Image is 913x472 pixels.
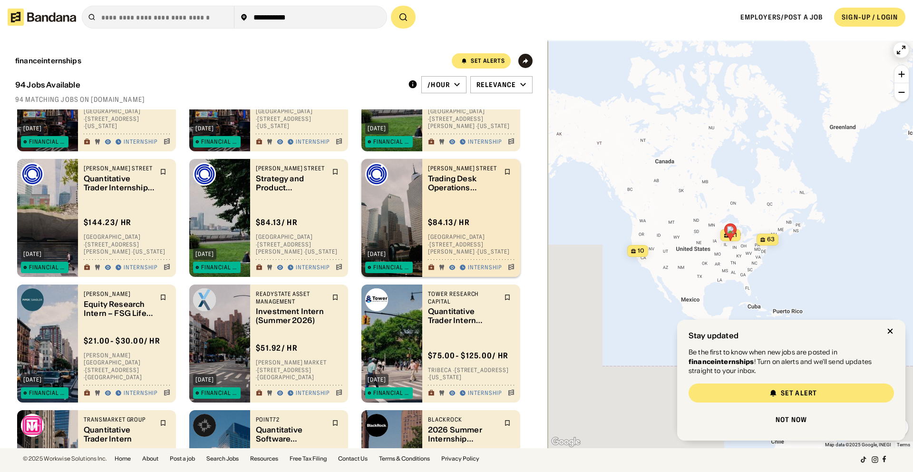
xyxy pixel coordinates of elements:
[256,218,298,228] div: $ 84.13 / hr
[23,456,107,462] div: © 2025 Workwise Solutions Inc.
[15,95,533,104] div: 94 matching jobs on [DOMAIN_NAME]
[29,390,67,396] div: Financial Services
[256,165,326,172] div: [PERSON_NAME] Street
[428,165,498,172] div: [PERSON_NAME] Street
[428,425,498,443] div: 2026 Summer Internship Program - Operations
[84,165,154,172] div: [PERSON_NAME] Street
[428,307,498,325] div: Quantitative Trader Intern (Summer 2026)
[15,80,80,89] div: 94 Jobs Available
[379,456,430,462] a: Terms & Conditions
[256,344,298,354] div: $ 51.92 / hr
[781,390,817,396] div: Set Alert
[428,366,515,381] div: TriBeCa · [STREET_ADDRESS] · [US_STATE]
[638,247,644,255] span: 10
[195,251,214,257] div: [DATE]
[23,126,42,131] div: [DATE]
[476,80,516,89] div: Relevance
[21,414,44,437] img: TransMarket Group logo
[124,390,157,397] div: Internship
[84,425,154,443] div: Quantitative Trader Intern
[15,109,532,448] div: grid
[776,416,807,423] div: Not now
[84,352,170,381] div: [PERSON_NAME][GEOGRAPHIC_DATA] · [STREET_ADDRESS] · [GEOGRAPHIC_DATA]
[256,416,326,423] div: Point72
[201,265,239,270] div: Financial Services
[21,163,44,186] img: Jane Street logo
[29,265,67,270] div: Financial Services
[23,251,42,257] div: [DATE]
[428,234,515,256] div: [GEOGRAPHIC_DATA] · [STREET_ADDRESS][PERSON_NAME] · [US_STATE]
[427,80,450,89] div: /hour
[842,13,898,21] div: SIGN-UP / LOGIN
[256,359,342,382] div: [PERSON_NAME] Market · [STREET_ADDRESS] · [GEOGRAPHIC_DATA]
[23,377,42,383] div: [DATE]
[84,336,160,346] div: $ 21.00 - $30.00 / hr
[84,300,154,318] div: Equity Research Intern – FSG Life Insurance
[441,456,479,462] a: Privacy Policy
[8,9,76,26] img: Bandana logotype
[365,288,388,311] img: Tower Research Capital logo
[193,414,216,437] img: Point72 logo
[296,138,330,146] div: Internship
[195,126,214,131] div: [DATE]
[201,390,239,396] div: Financial Services
[338,456,368,462] a: Contact Us
[468,390,502,397] div: Internship
[428,108,515,130] div: [GEOGRAPHIC_DATA] · [STREET_ADDRESS][PERSON_NAME] · [US_STATE]
[296,264,330,272] div: Internship
[256,307,326,325] div: Investment Intern (Summer 2026)
[250,456,278,462] a: Resources
[256,290,326,305] div: Readystate Asset Management
[373,139,411,145] div: Financial Services
[115,456,131,462] a: Home
[256,174,326,192] div: Strategy and Product Internship, May-August
[201,139,239,145] div: Financial Services
[84,234,170,256] div: [GEOGRAPHIC_DATA] · [STREET_ADDRESS][PERSON_NAME] · [US_STATE]
[195,377,214,383] div: [DATE]
[365,163,388,186] img: Jane Street logo
[142,456,158,462] a: About
[368,377,386,383] div: [DATE]
[365,414,388,437] img: BlackRock logo
[368,126,386,131] div: [DATE]
[84,108,170,130] div: [GEOGRAPHIC_DATA] · [STREET_ADDRESS] · [US_STATE]
[15,57,81,65] div: financeinternships
[84,416,154,423] div: TransMarket Group
[689,357,754,366] strong: financeinternships
[373,390,411,396] div: Financial Services
[740,13,823,21] a: Employers/Post a job
[21,288,44,311] img: Piper Sandler logo
[84,290,154,298] div: [PERSON_NAME]
[368,251,386,257] div: [DATE]
[206,456,239,462] a: Search Jobs
[428,174,498,192] div: Trading Desk Operations Engineer Internship, May-August
[124,264,157,272] div: Internship
[767,236,775,244] span: 63
[193,288,216,311] img: Readystate Asset Management logo
[84,218,131,228] div: $ 144.23 / hr
[428,218,470,228] div: $ 84.13 / hr
[428,351,508,361] div: $ 75.00 - $125.00 / hr
[689,348,894,376] div: Be the first to know when new jobs are posted in ! Turn on alerts and we'll send updates straight...
[170,456,195,462] a: Post a job
[471,58,505,64] div: Set Alerts
[550,436,582,448] img: Google
[256,234,342,256] div: [GEOGRAPHIC_DATA] · [STREET_ADDRESS][PERSON_NAME] · [US_STATE]
[193,163,216,186] img: Jane Street logo
[468,264,502,272] div: Internship
[290,456,327,462] a: Free Tax Filing
[550,436,582,448] a: Open this area in Google Maps (opens a new window)
[296,390,330,397] div: Internship
[84,174,154,192] div: Quantitative Trader Internship, May-August
[373,265,411,270] div: Financial Services
[897,442,910,447] a: Terms (opens in new tab)
[825,442,891,447] span: Map data ©2025 Google, INEGI
[689,331,738,340] div: Stay updated
[468,138,502,146] div: Internship
[428,290,498,305] div: Tower Research Capital
[256,108,342,130] div: [GEOGRAPHIC_DATA] · [STREET_ADDRESS] · [US_STATE]
[428,416,498,423] div: BlackRock
[29,139,67,145] div: Financial Services
[124,138,157,146] div: Internship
